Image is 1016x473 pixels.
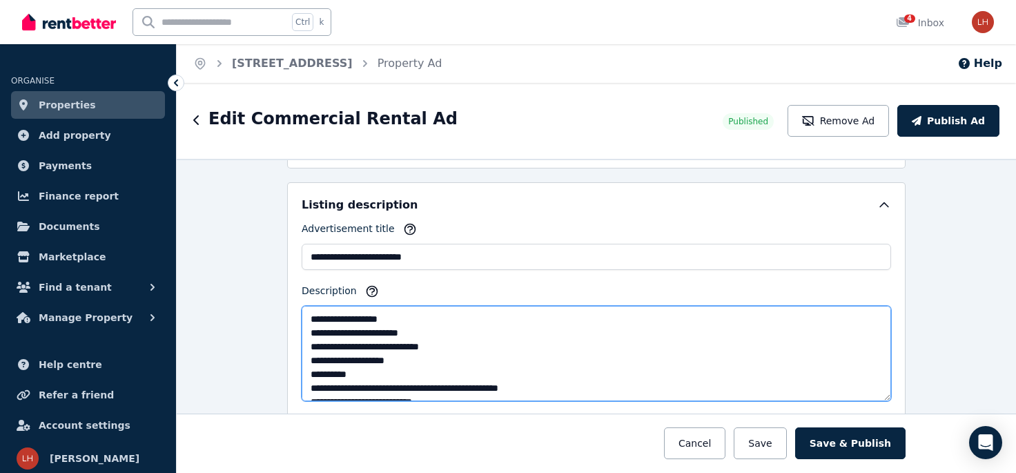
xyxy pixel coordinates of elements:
nav: Breadcrumb [177,44,458,83]
a: Documents [11,213,165,240]
h1: Edit Commercial Rental Ad [208,108,458,130]
a: [STREET_ADDRESS] [232,57,353,70]
label: Description [302,284,357,303]
img: LINDA HAMAMDJIAN [17,447,39,470]
label: Advertisement title [302,222,395,241]
a: Finance report [11,182,165,210]
span: Published [728,116,768,127]
span: ORGANISE [11,76,55,86]
a: Properties [11,91,165,119]
span: Manage Property [39,309,133,326]
div: Inbox [896,16,944,30]
span: 4 [904,15,915,23]
a: Help centre [11,351,165,378]
button: Save [734,427,786,459]
span: Add property [39,127,111,144]
span: Finance report [39,188,119,204]
span: Documents [39,218,100,235]
a: Payments [11,152,165,180]
span: Marketplace [39,249,106,265]
span: Ctrl [292,13,313,31]
button: Publish Ad [897,105,999,137]
a: Refer a friend [11,381,165,409]
span: k [319,17,324,28]
span: Payments [39,157,92,174]
span: Account settings [39,417,130,434]
h5: Listing description [302,197,418,213]
a: Property Ad [378,57,442,70]
span: Find a tenant [39,279,112,296]
button: Manage Property [11,304,165,331]
span: Help centre [39,356,102,373]
span: Properties [39,97,96,113]
img: RentBetter [22,12,116,32]
button: Save & Publish [795,427,906,459]
a: Marketplace [11,243,165,271]
div: Open Intercom Messenger [969,426,1002,459]
img: LINDA HAMAMDJIAN [972,11,994,33]
a: Add property [11,122,165,149]
span: [PERSON_NAME] [50,450,139,467]
a: Account settings [11,412,165,439]
button: Remove Ad [788,105,889,137]
button: Cancel [664,427,725,459]
button: Find a tenant [11,273,165,301]
span: Refer a friend [39,387,114,403]
button: Help [957,55,1002,72]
